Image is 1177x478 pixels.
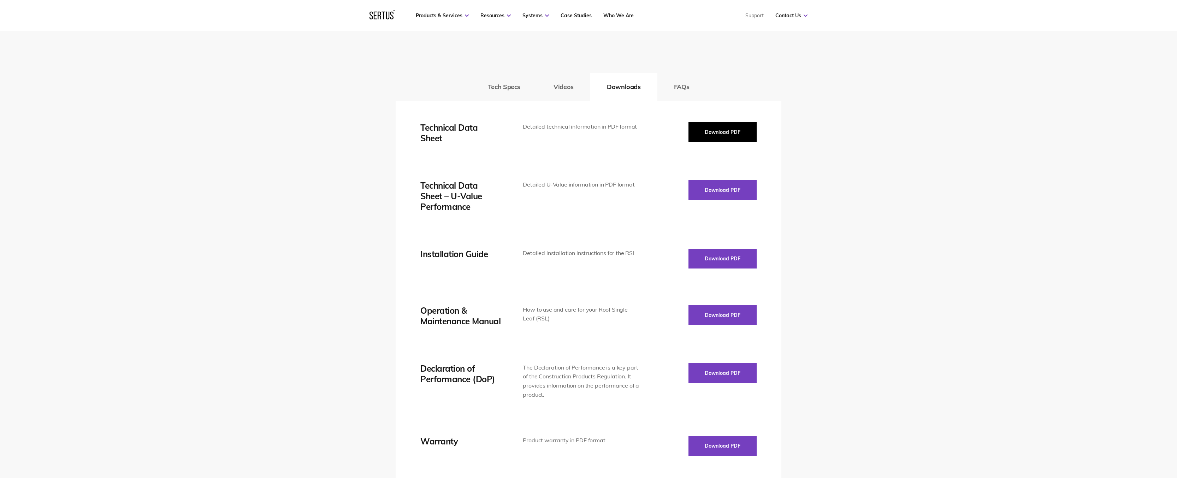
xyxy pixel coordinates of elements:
div: Declaration of Performance (DoP) [420,363,502,384]
button: FAQs [657,73,706,101]
div: Detailed installation instructions for the RSL [523,249,640,258]
button: Videos [537,73,590,101]
div: Detailed U-Value information in PDF format [523,180,640,189]
button: Download PDF [688,122,757,142]
div: Warranty [420,436,502,447]
a: Systems [522,12,549,19]
div: Detailed technical information in PDF format [523,122,640,131]
div: How to use and care for your Roof Single Leaf (RSL) [523,305,640,323]
a: Products & Services [416,12,469,19]
div: Technical Data Sheet [420,122,502,143]
div: Operation & Maintenance Manual [420,305,502,326]
div: Installation Guide [420,249,502,259]
iframe: Chat Widget [1142,444,1177,478]
button: Download PDF [688,180,757,200]
div: Product warranty in PDF format [523,436,640,445]
div: Technical Data Sheet – U-Value Performance [420,180,502,212]
button: Download PDF [688,436,757,456]
a: Case Studies [561,12,592,19]
button: Download PDF [688,363,757,383]
button: Tech Specs [471,73,537,101]
button: Download PDF [688,249,757,268]
a: Who We Are [603,12,634,19]
div: The Declaration of Performance is a key part of the Construction Products Regulation. It provides... [523,363,640,399]
a: Support [745,12,764,19]
button: Download PDF [688,305,757,325]
a: Contact Us [775,12,808,19]
a: Resources [480,12,511,19]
